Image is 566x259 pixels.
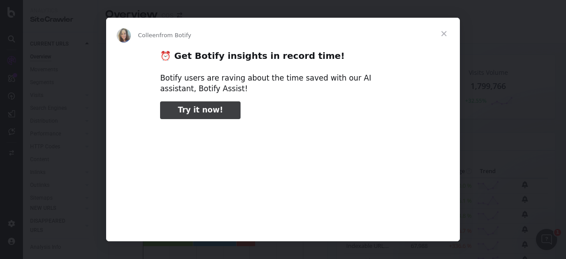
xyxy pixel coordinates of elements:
img: Profile image for Colleen [117,28,131,43]
span: from Botify [160,32,191,39]
span: Try it now! [178,105,223,114]
span: Colleen [138,32,160,39]
h2: ⏰ Get Botify insights in record time! [160,50,406,66]
a: Try it now! [160,101,241,119]
div: Botify users are raving about the time saved with our AI assistant, Botify Assist! [160,73,406,94]
span: Close [428,18,460,50]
